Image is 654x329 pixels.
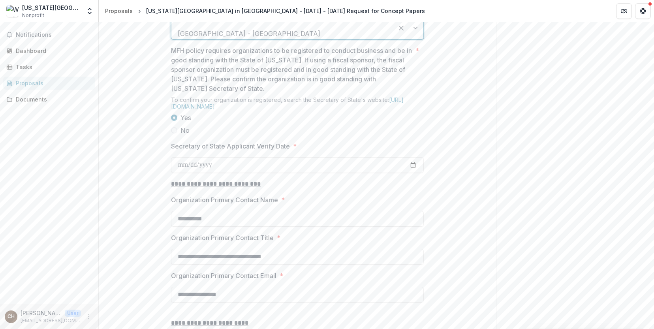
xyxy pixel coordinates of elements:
[6,5,19,17] img: Washington University in St. Louis
[84,312,94,321] button: More
[22,4,81,12] div: [US_STATE][GEOGRAPHIC_DATA] in [GEOGRAPHIC_DATA][PERSON_NAME]
[146,7,425,15] div: [US_STATE][GEOGRAPHIC_DATA] in [GEOGRAPHIC_DATA] - [DATE] - [DATE] Request for Concept Papers
[171,195,278,205] p: Organization Primary Contact Name
[171,96,404,110] a: [URL][DOMAIN_NAME]
[171,271,276,280] p: Organization Primary Contact Email
[84,3,95,19] button: Open entity switcher
[3,77,95,90] a: Proposals
[102,5,136,17] a: Proposals
[395,22,408,34] div: Clear selected options
[16,95,89,103] div: Documents
[616,3,632,19] button: Partners
[171,233,274,243] p: Organization Primary Contact Title
[635,3,651,19] button: Get Help
[102,5,428,17] nav: breadcrumb
[16,47,89,55] div: Dashboard
[8,314,15,319] div: Chad Henry
[178,29,354,38] div: [GEOGRAPHIC_DATA] - [GEOGRAPHIC_DATA]
[16,63,89,71] div: Tasks
[21,317,81,324] p: [EMAIL_ADDRESS][DOMAIN_NAME]
[22,12,44,19] span: Nonprofit
[171,96,424,113] div: To confirm your organization is registered, search the Secretary of State's website:
[16,79,89,87] div: Proposals
[21,309,62,317] p: [PERSON_NAME]
[3,60,95,73] a: Tasks
[3,28,95,41] button: Notifications
[65,310,81,317] p: User
[3,44,95,57] a: Dashboard
[171,141,290,151] p: Secretary of State Applicant Verify Date
[16,32,92,38] span: Notifications
[105,7,133,15] div: Proposals
[180,126,190,135] span: No
[171,46,412,93] p: MFH policy requires organizations to be registered to conduct business and be in good standing wi...
[3,93,95,106] a: Documents
[180,113,191,122] span: Yes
